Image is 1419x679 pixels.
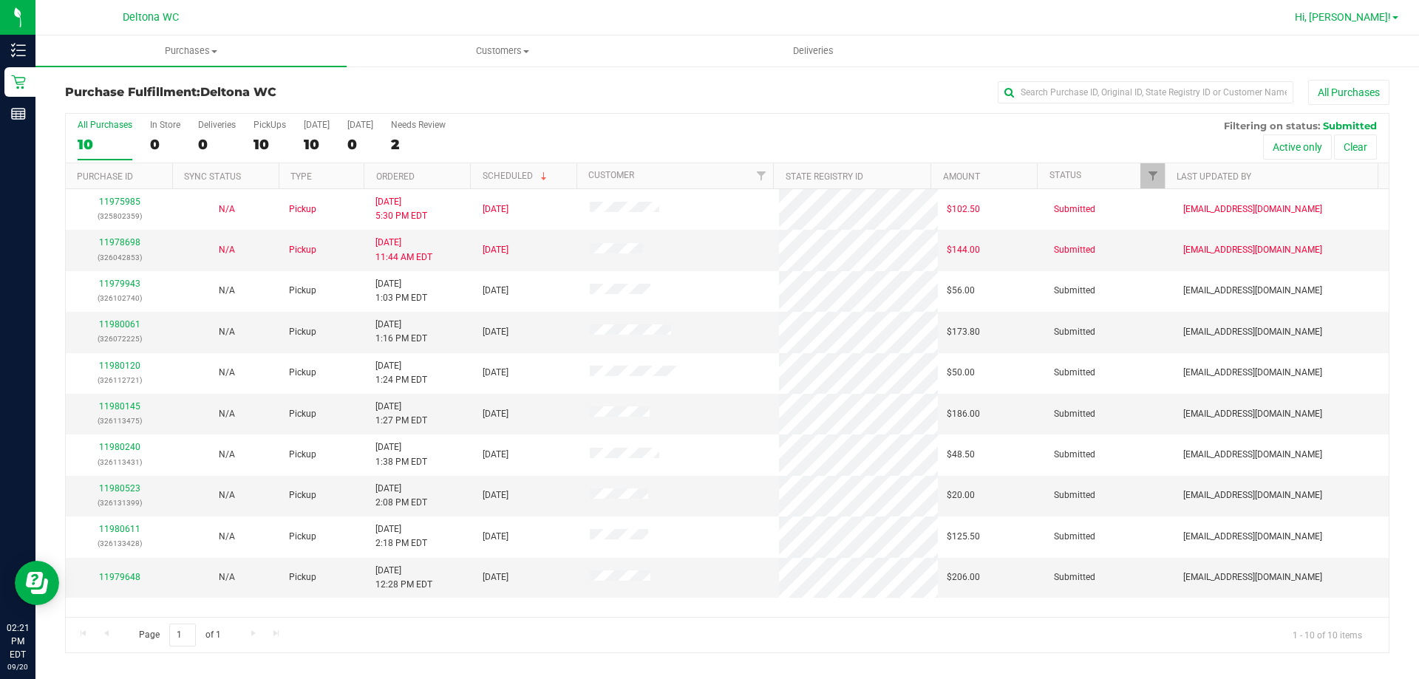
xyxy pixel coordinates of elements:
a: 11975985 [99,197,140,207]
span: [DATE] 5:30 PM EDT [375,195,427,223]
button: N/A [219,448,235,462]
p: (326133428) [75,536,164,550]
span: $102.50 [947,202,980,216]
p: (325802359) [75,209,164,223]
span: Not Applicable [219,204,235,214]
span: $20.00 [947,488,975,502]
span: [DATE] 2:18 PM EDT [375,522,427,550]
span: Pickup [289,448,316,462]
span: Not Applicable [219,490,235,500]
span: Deltona WC [123,11,179,24]
inline-svg: Inventory [11,43,26,58]
span: Submitted [1054,202,1095,216]
span: Submitted [1054,570,1095,584]
span: Not Applicable [219,327,235,337]
a: Customer [588,170,634,180]
a: Sync Status [184,171,241,182]
div: Needs Review [391,120,446,130]
span: $206.00 [947,570,980,584]
span: [DATE] 11:44 AM EDT [375,236,432,264]
a: 11980061 [99,319,140,330]
span: [EMAIL_ADDRESS][DOMAIN_NAME] [1183,407,1322,421]
p: (326112721) [75,373,164,387]
button: N/A [219,530,235,544]
span: $186.00 [947,407,980,421]
span: Not Applicable [219,367,235,378]
span: [DATE] [483,243,508,257]
div: 10 [253,136,286,153]
span: Pickup [289,407,316,421]
span: $50.00 [947,366,975,380]
span: $48.50 [947,448,975,462]
span: Customers [347,44,657,58]
p: (326113431) [75,455,164,469]
span: Submitted [1054,448,1095,462]
div: 10 [304,136,330,153]
p: (326131399) [75,496,164,510]
span: [DATE] [483,570,508,584]
div: 2 [391,136,446,153]
span: [DATE] [483,448,508,462]
span: $125.50 [947,530,980,544]
button: N/A [219,325,235,339]
a: Amount [943,171,980,182]
span: Filtering on status: [1224,120,1320,132]
a: Customers [347,35,658,66]
span: [EMAIL_ADDRESS][DOMAIN_NAME] [1183,530,1322,544]
p: (326042853) [75,250,164,265]
button: N/A [219,202,235,216]
span: [DATE] [483,488,508,502]
span: Submitted [1054,366,1095,380]
span: Pickup [289,570,316,584]
span: $173.80 [947,325,980,339]
span: [EMAIL_ADDRESS][DOMAIN_NAME] [1183,284,1322,298]
span: [DATE] [483,284,508,298]
span: Not Applicable [219,531,235,542]
div: 0 [150,136,180,153]
div: 0 [347,136,373,153]
span: Deliveries [773,44,854,58]
span: [DATE] 1:16 PM EDT [375,318,427,346]
div: [DATE] [347,120,373,130]
inline-svg: Retail [11,75,26,89]
div: [DATE] [304,120,330,130]
inline-svg: Reports [11,106,26,121]
div: All Purchases [78,120,132,130]
button: N/A [219,407,235,421]
span: [DATE] 1:38 PM EDT [375,440,427,468]
a: Last Updated By [1177,171,1251,182]
a: State Registry ID [786,171,863,182]
a: 11980240 [99,442,140,452]
span: Submitted [1054,488,1095,502]
span: [EMAIL_ADDRESS][DOMAIN_NAME] [1183,448,1322,462]
iframe: Resource center [15,561,59,605]
span: Pickup [289,243,316,257]
span: [DATE] [483,407,508,421]
span: [EMAIL_ADDRESS][DOMAIN_NAME] [1183,202,1322,216]
span: Pickup [289,488,316,502]
span: Submitted [1054,284,1095,298]
span: Not Applicable [219,409,235,419]
a: Status [1049,170,1081,180]
span: Deltona WC [200,85,276,99]
a: Filter [749,163,773,188]
span: [DATE] [483,325,508,339]
span: Not Applicable [219,572,235,582]
span: $56.00 [947,284,975,298]
a: 11980120 [99,361,140,371]
h3: Purchase Fulfillment: [65,86,506,99]
div: In Store [150,120,180,130]
span: [DATE] 1:24 PM EDT [375,359,427,387]
a: 11980523 [99,483,140,494]
div: Deliveries [198,120,236,130]
button: N/A [219,284,235,298]
a: 11979943 [99,279,140,289]
p: (326113475) [75,414,164,428]
a: Scheduled [483,171,550,181]
a: Deliveries [658,35,969,66]
span: [DATE] 1:27 PM EDT [375,400,427,428]
button: N/A [219,243,235,257]
span: Not Applicable [219,245,235,255]
span: Submitted [1054,407,1095,421]
span: [DATE] 12:28 PM EDT [375,564,432,592]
